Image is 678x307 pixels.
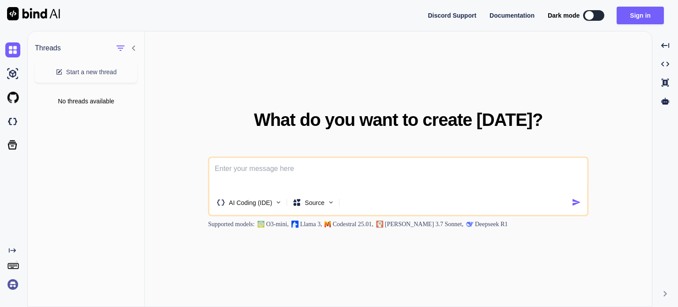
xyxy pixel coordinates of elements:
[266,220,289,228] p: O3-mini,
[325,221,331,227] img: Mistral-AI
[257,220,264,227] img: GPT-4
[254,110,542,129] span: What do you want to create [DATE]?
[229,198,272,207] p: AI Coding (IDE)
[475,220,508,228] p: Deepseek R1
[5,277,20,292] img: signin
[5,66,20,81] img: ai-studio
[428,12,476,19] span: Discord Support
[5,114,20,129] img: darkCloudIdeIcon
[490,11,535,20] button: Documentation
[35,43,61,53] h1: Threads
[333,220,373,228] p: Codestral 25.01,
[305,198,324,207] p: Source
[300,220,322,228] p: Llama 3,
[490,12,535,19] span: Documentation
[5,42,20,57] img: chat
[66,68,117,76] span: Start a new thread
[428,11,476,20] button: Discord Support
[327,199,335,206] img: Pick Models
[466,220,473,227] img: claude
[385,220,463,228] p: [PERSON_NAME] 3.7 Sonnet,
[572,198,581,207] img: icon
[291,220,298,227] img: Llama2
[5,90,20,105] img: githubLight
[376,220,383,227] img: claude
[28,90,144,113] div: No threads available
[7,7,60,20] img: Bind AI
[208,220,255,228] p: Supported models:
[275,199,282,206] img: Pick Tools
[548,11,580,20] span: Dark mode
[617,7,664,24] button: Sign in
